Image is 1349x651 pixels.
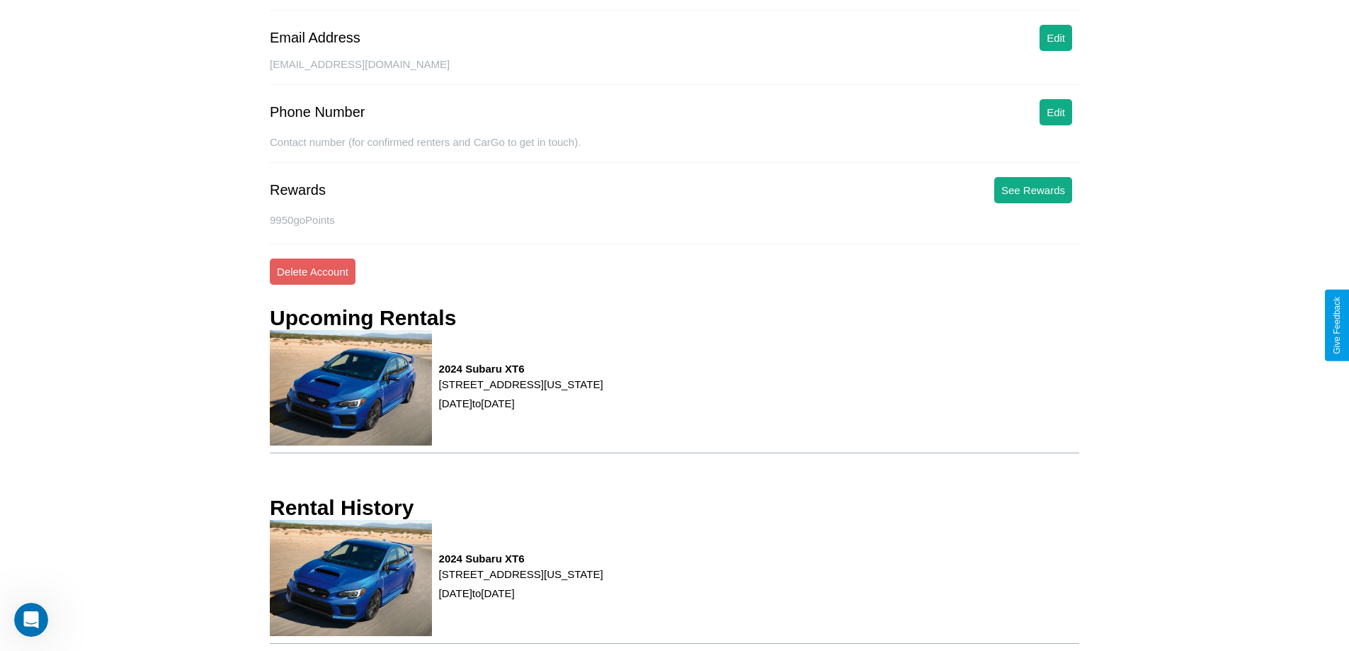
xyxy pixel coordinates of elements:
button: See Rewards [994,177,1072,203]
button: Edit [1040,99,1072,125]
div: Contact number (for confirmed renters and CarGo to get in touch). [270,136,1079,163]
img: rental [270,330,432,446]
h3: Upcoming Rentals [270,306,456,330]
div: Give Feedback [1332,297,1342,354]
div: Phone Number [270,104,365,120]
p: 9950 goPoints [270,210,1079,230]
img: rental [270,520,432,635]
p: [DATE] to [DATE] [439,394,603,413]
div: Rewards [270,182,326,198]
p: [STREET_ADDRESS][US_STATE] [439,565,603,584]
h3: 2024 Subaru XT6 [439,553,603,565]
h3: 2024 Subaru XT6 [439,363,603,375]
p: [DATE] to [DATE] [439,584,603,603]
button: Edit [1040,25,1072,51]
div: [EMAIL_ADDRESS][DOMAIN_NAME] [270,58,1079,85]
iframe: Intercom live chat [14,603,48,637]
p: [STREET_ADDRESS][US_STATE] [439,375,603,394]
h3: Rental History [270,496,414,520]
div: Email Address [270,30,360,46]
button: Delete Account [270,259,355,285]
